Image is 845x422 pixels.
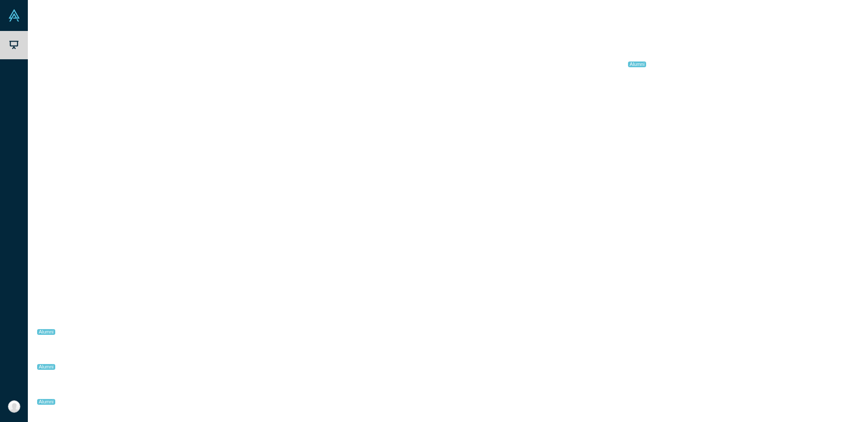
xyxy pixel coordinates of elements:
[37,399,55,405] span: Alumni
[8,9,20,22] img: Alchemist Vault Logo
[628,61,646,67] span: Alumni
[37,364,55,370] span: Alumni
[37,329,55,335] span: Alumni
[8,400,20,413] img: Bear Brofft's Account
